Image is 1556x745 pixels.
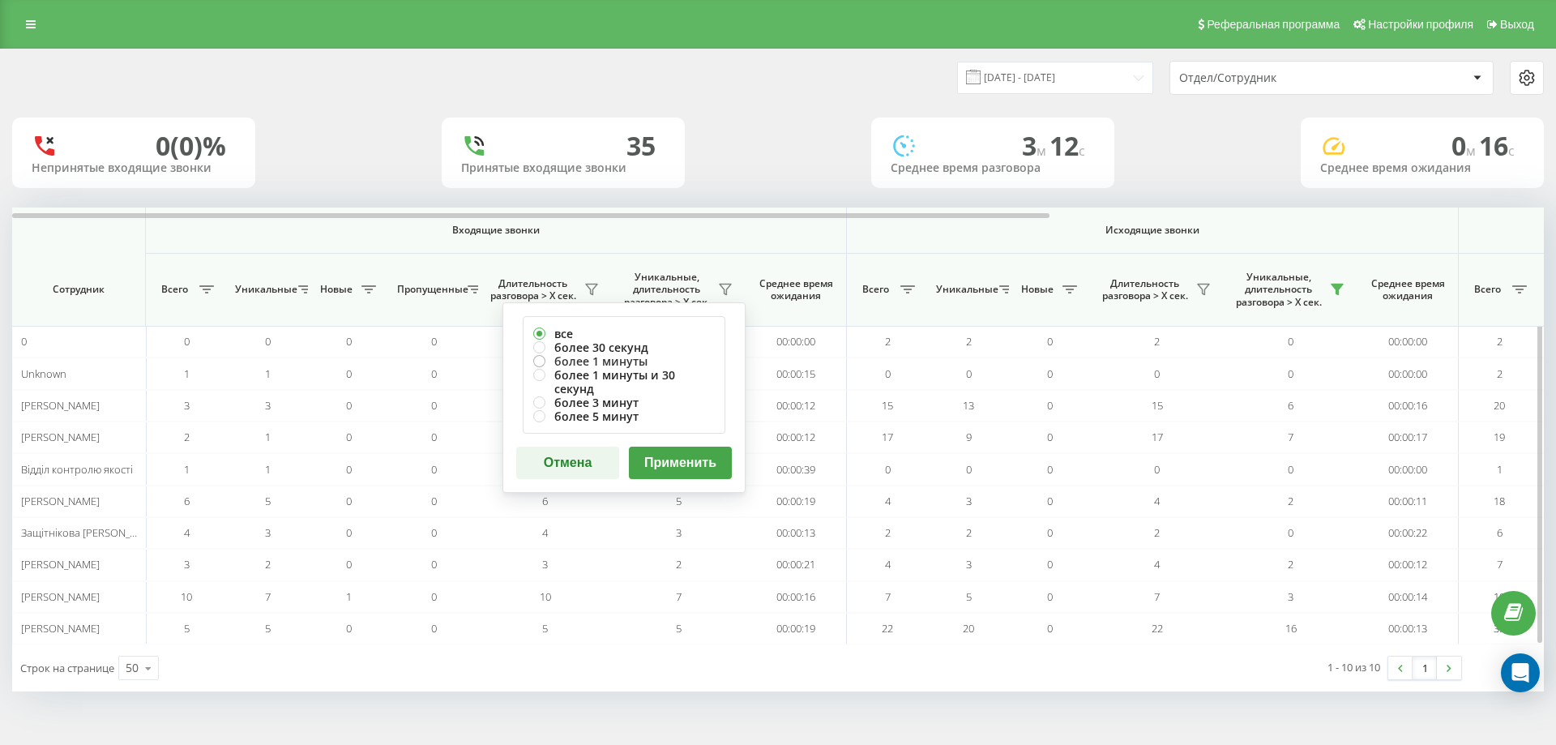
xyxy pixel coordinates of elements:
[32,161,236,175] div: Непринятые входящие звонки
[533,368,715,396] label: более 1 минуты и 30 секунд
[20,661,114,675] span: Строк на странице
[533,396,715,409] label: более 3 минут
[21,621,100,636] span: [PERSON_NAME]
[431,525,437,540] span: 0
[542,557,548,572] span: 3
[184,334,190,349] span: 0
[184,366,190,381] span: 1
[1232,271,1325,309] span: Уникальные, длительность разговора > Х сек.
[1047,525,1053,540] span: 0
[1079,142,1085,160] span: c
[542,525,548,540] span: 4
[486,277,579,302] span: Длительность разговора > Х сек.
[21,366,66,381] span: Unknown
[1494,398,1505,413] span: 20
[746,613,847,644] td: 00:00:19
[346,430,352,444] span: 0
[966,525,972,540] span: 2
[542,494,548,508] span: 6
[542,621,548,636] span: 5
[746,390,847,422] td: 00:00:12
[676,557,682,572] span: 2
[1288,334,1293,349] span: 0
[1497,557,1503,572] span: 7
[188,224,804,237] span: Входящие звонки
[184,557,190,572] span: 3
[882,621,893,636] span: 22
[1179,71,1373,85] div: Отдел/Сотрудник
[1288,494,1293,508] span: 2
[265,462,271,477] span: 1
[431,589,437,604] span: 0
[885,334,891,349] span: 2
[882,398,893,413] span: 15
[1154,589,1160,604] span: 7
[1357,613,1459,644] td: 00:00:13
[1357,549,1459,580] td: 00:00:12
[1327,659,1380,675] div: 1 - 10 из 10
[746,517,847,549] td: 00:00:13
[885,557,891,572] span: 4
[885,589,891,604] span: 7
[1288,557,1293,572] span: 2
[1154,494,1160,508] span: 4
[676,589,682,604] span: 7
[431,621,437,636] span: 0
[235,283,293,296] span: Уникальные
[533,327,715,340] label: все
[184,398,190,413] span: 3
[1047,589,1053,604] span: 0
[265,398,271,413] span: 3
[184,430,190,444] span: 2
[966,589,972,604] span: 5
[676,494,682,508] span: 5
[758,277,834,302] span: Среднее время ожидания
[966,462,972,477] span: 0
[126,660,139,676] div: 50
[1357,422,1459,453] td: 00:00:17
[1207,18,1340,31] span: Реферальная программа
[1017,283,1058,296] span: Новые
[1497,366,1503,381] span: 2
[1357,581,1459,613] td: 00:00:14
[431,398,437,413] span: 0
[966,494,972,508] span: 3
[21,334,27,349] span: 0
[746,549,847,580] td: 00:00:21
[885,224,1421,237] span: Исходящие звонки
[540,589,551,604] span: 10
[676,621,682,636] span: 5
[1047,366,1053,381] span: 0
[184,621,190,636] span: 5
[1152,621,1163,636] span: 22
[265,366,271,381] span: 1
[431,430,437,444] span: 0
[1320,161,1524,175] div: Среднее время ожидания
[1288,525,1293,540] span: 0
[431,494,437,508] span: 0
[746,422,847,453] td: 00:00:12
[516,447,619,479] button: Отмена
[746,581,847,613] td: 00:00:16
[346,398,352,413] span: 0
[533,340,715,354] label: более 30 секунд
[21,430,100,444] span: [PERSON_NAME]
[21,462,133,477] span: Відділ контролю якості
[966,334,972,349] span: 2
[431,462,437,477] span: 0
[346,557,352,572] span: 0
[855,283,896,296] span: Всего
[21,557,100,572] span: [PERSON_NAME]
[1368,18,1473,31] span: Настройки профиля
[936,283,994,296] span: Уникальные
[1497,525,1503,540] span: 6
[1494,494,1505,508] span: 18
[1370,277,1446,302] span: Среднее время ожидания
[1047,494,1053,508] span: 0
[1501,653,1540,692] div: Open Intercom Messenger
[184,525,190,540] span: 4
[1357,326,1459,358] td: 00:00:00
[1047,430,1053,444] span: 0
[533,409,715,423] label: более 5 минут
[1152,398,1163,413] span: 15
